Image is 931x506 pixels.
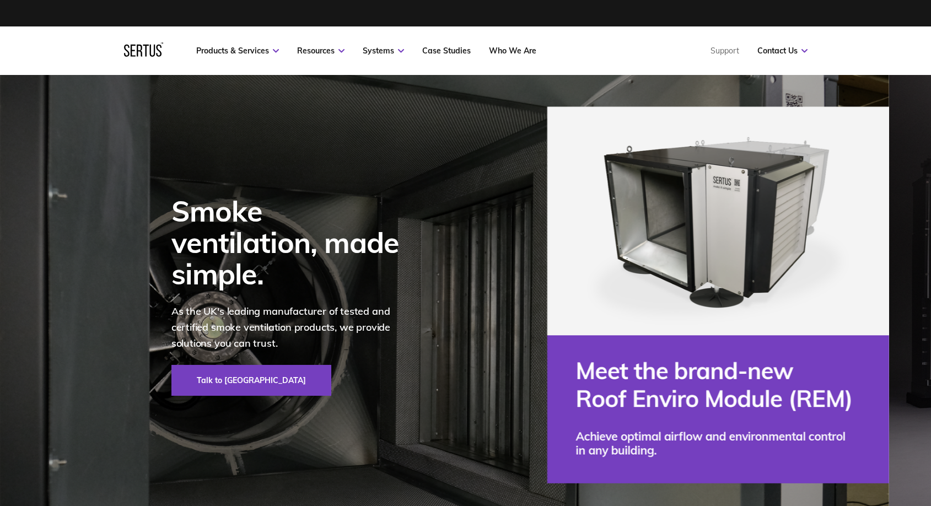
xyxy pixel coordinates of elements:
a: Support [711,46,739,56]
p: As the UK's leading manufacturer of tested and certified smoke ventilation products, we provide s... [171,304,414,351]
a: Resources [297,46,345,56]
a: Case Studies [422,46,471,56]
a: Systems [363,46,404,56]
a: Who We Are [489,46,536,56]
a: Products & Services [196,46,279,56]
a: Contact Us [757,46,808,56]
div: Smoke ventilation, made simple. [171,195,414,290]
a: Talk to [GEOGRAPHIC_DATA] [171,365,331,396]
